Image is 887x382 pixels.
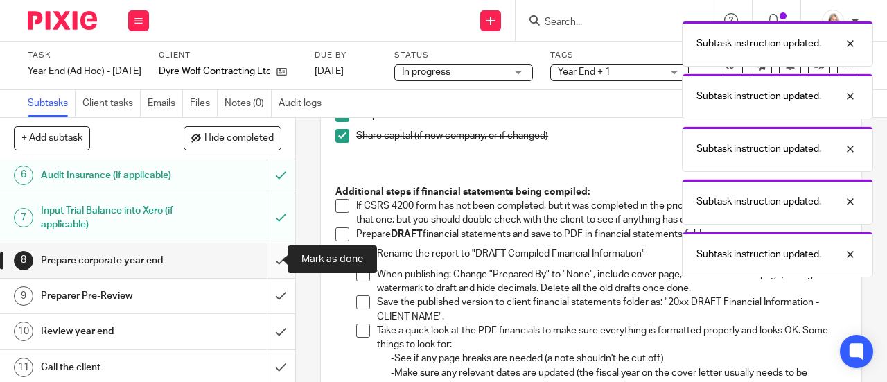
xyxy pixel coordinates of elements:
div: Year End (Ad Hoc) - July 2025 [28,64,141,78]
div: 10 [14,322,33,341]
h1: Call the client [41,357,182,378]
h1: Audit Insurance (if applicable) [41,165,182,186]
p: -See if any page breaks are needed (a note shouldn't be cut off) [391,351,847,365]
div: 8 [14,251,33,270]
p: Subtask instruction updated. [696,248,821,261]
img: Pixie [28,11,97,30]
label: Due by [315,50,377,61]
p: Dyre Wolf Contracting Ltd. [159,64,270,78]
button: Hide completed [184,126,281,150]
label: Client [159,50,297,61]
div: Year End (Ad Hoc) - [DATE] [28,64,141,78]
div: 6 [14,166,33,185]
u: Additional steps if financial statements being compiled: [335,187,590,197]
h1: Input Trial Balance into Xero (if applicable) [41,200,182,236]
p: Rename the report to "DRAFT Compiled Financial Information" [377,247,847,261]
p: Share capital (if new company, or if changed) [356,129,847,143]
p: When publishing: Change "Prepared By" to "None", include cover page, contents page, change waterm... [377,268,847,296]
div: 11 [14,358,33,377]
button: + Add subtask [14,126,90,150]
a: Audit logs [279,90,328,117]
span: In progress [402,67,450,77]
h1: Review year end [41,321,182,342]
strong: DRAFT [391,229,423,239]
p: Save the published version to client financial statements folder as: "20xx DRAFT Financial Inform... [377,295,847,324]
label: Status [394,50,533,61]
h1: Preparer Pre-Review [41,286,182,306]
a: Emails [148,90,183,117]
span: Hide completed [204,133,274,144]
p: Subtask instruction updated. [696,89,821,103]
p: Prepare financial statements and save to PDF in financial statements folder. [356,227,847,241]
a: Files [190,90,218,117]
p: Subtask instruction updated. [696,195,821,209]
div: 9 [14,286,33,306]
h1: Prepare corporate year end [41,250,182,271]
span: [DATE] [315,67,344,76]
strong: exclude [682,270,719,279]
a: Subtasks [28,90,76,117]
label: Task [28,50,141,61]
p: Take a quick look at the PDF financials to make sure everything is formatted properly and looks O... [377,324,847,352]
a: Client tasks [82,90,141,117]
a: Notes (0) [225,90,272,117]
p: Subtask instruction updated. [696,37,821,51]
div: 7 [14,208,33,227]
p: If CSRS 4200 form has not been completed, but it was completed in the prior year, then we may be ... [356,199,847,227]
p: Subtask instruction updated. [696,142,821,156]
img: Screenshot%202023-11-02%20134555.png [822,10,844,32]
